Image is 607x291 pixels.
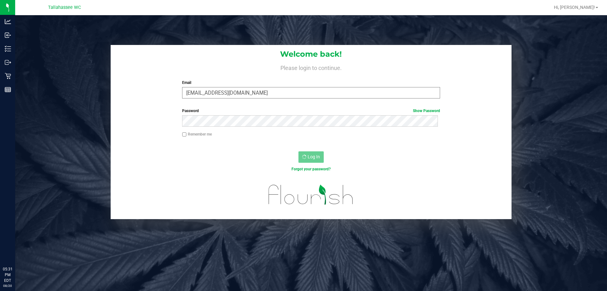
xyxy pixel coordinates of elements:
[413,109,440,113] a: Show Password
[5,32,11,38] inline-svg: Inbound
[3,283,12,288] p: 08/20
[3,266,12,283] p: 05:31 PM EDT
[554,5,595,10] span: Hi, [PERSON_NAME]!
[48,5,81,10] span: Tallahassee WC
[5,73,11,79] inline-svg: Retail
[111,50,512,58] h1: Welcome back!
[298,151,324,163] button: Log In
[5,18,11,25] inline-svg: Analytics
[111,63,512,71] h4: Please login to continue.
[5,59,11,66] inline-svg: Outbound
[291,167,331,171] a: Forgot your password?
[5,86,11,93] inline-svg: Reports
[182,131,212,137] label: Remember me
[5,46,11,52] inline-svg: Inventory
[308,154,320,159] span: Log In
[182,80,440,85] label: Email
[182,132,187,137] input: Remember me
[261,179,361,211] img: flourish_logo.svg
[182,109,199,113] span: Password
